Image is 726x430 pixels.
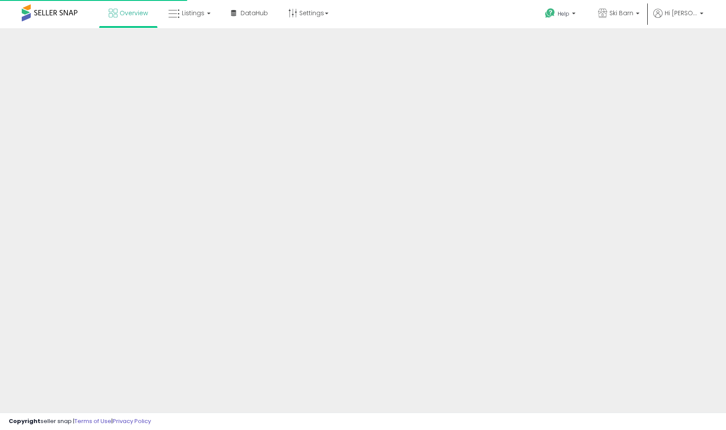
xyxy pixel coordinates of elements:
a: Help [538,1,584,28]
span: Hi [PERSON_NAME] [665,9,697,17]
span: Help [558,10,569,17]
span: Listings [182,9,204,17]
span: DataHub [241,9,268,17]
a: Hi [PERSON_NAME] [653,9,703,28]
span: Overview [120,9,148,17]
i: Get Help [545,8,555,19]
span: Ski Barn [609,9,633,17]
